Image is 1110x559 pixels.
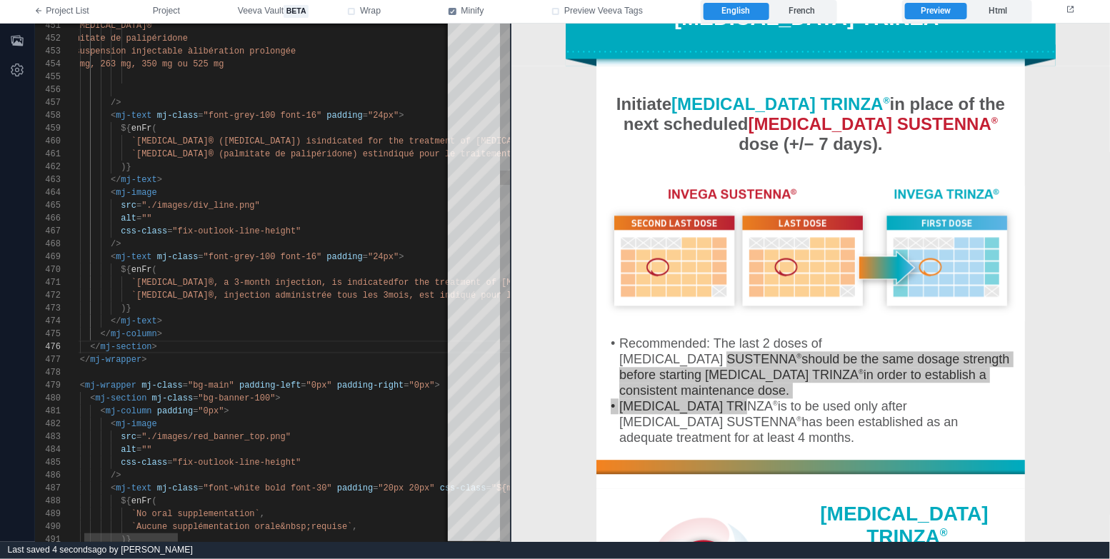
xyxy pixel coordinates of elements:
[35,533,61,546] div: 491
[131,136,316,146] span: `[MEDICAL_DATA]® ([MEDICAL_DATA]) is
[111,419,116,429] span: <
[157,483,199,493] span: mj-class
[141,381,183,391] span: mj-class
[379,483,435,493] span: "20px 20px"
[167,458,172,468] span: =
[435,381,440,391] span: >
[136,432,141,442] span: =
[193,393,198,403] span: =
[198,393,275,403] span: "bg-banner-100"
[111,483,116,493] span: <
[35,186,61,199] div: 464
[121,265,131,275] span: ${
[121,445,136,455] span: alt
[704,3,769,20] label: English
[389,291,604,301] span: mois, est indiqué pour le traitement de la
[35,508,61,520] div: 489
[198,406,224,416] span: "0px"
[198,111,203,121] span: =
[131,509,260,519] span: `No oral supplementation`
[35,263,61,276] div: 470
[327,252,363,262] span: padding
[399,111,404,121] span: >
[136,445,141,455] span: =
[35,379,61,392] div: 479
[136,213,141,223] span: =
[111,239,121,249] span: />
[275,393,280,403] span: >
[35,289,61,302] div: 472
[121,162,131,172] span: )}
[198,252,203,262] span: =
[35,212,61,225] div: 466
[116,483,151,493] span: mj-text
[59,59,224,69] span: 175 mg, 263 mg, 350 mg ou 525 mg
[141,445,151,455] span: ""
[35,430,61,443] div: 483
[121,201,136,211] span: src
[35,418,61,430] div: 482
[101,329,111,339] span: </
[141,432,291,442] span: "./images/red_banner_top.png"
[121,458,167,468] span: css-class
[59,34,188,44] span: palmitate de palipéridone
[136,201,141,211] span: =
[157,406,193,416] span: padding
[193,406,198,416] span: =
[35,122,61,135] div: 459
[337,483,373,493] span: padding
[111,175,121,185] span: </
[121,124,131,134] span: ${
[157,175,162,185] span: >
[769,3,834,20] label: French
[35,328,61,341] div: 475
[35,405,61,418] div: 481
[35,199,61,212] div: 465
[116,111,151,121] span: mj-text
[35,276,61,289] div: 471
[35,353,61,366] div: 477
[306,381,332,391] span: "0px"
[157,316,162,326] span: >
[404,381,409,391] span: =
[111,329,157,339] span: mj-column
[363,111,368,121] span: =
[35,96,61,109] div: 457
[116,419,157,429] span: mj-image
[35,225,61,238] div: 467
[440,483,486,493] span: css-class
[59,21,152,31] span: Pr [MEDICAL_DATA]®
[111,98,121,108] span: />
[121,175,156,185] span: mj-text
[905,3,966,20] label: Preview
[157,329,162,339] span: >
[141,355,146,365] span: >
[167,226,172,236] span: =
[35,109,61,122] div: 458
[35,148,61,161] div: 461
[121,316,156,326] span: mj-text
[35,71,61,84] div: 455
[116,188,157,198] span: mj-image
[121,226,167,236] span: css-class
[111,188,116,198] span: <
[35,173,61,186] div: 463
[131,291,389,301] span: `[MEDICAL_DATA]®, injection administrée tous les 3
[121,213,136,223] span: alt
[238,5,309,18] span: Veeva Vault
[121,496,131,506] span: ${
[85,381,136,391] span: mj-wrapper
[157,341,158,353] textarea: Editor content;Press Alt+F1 for Accessibility Options.
[152,496,157,506] span: (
